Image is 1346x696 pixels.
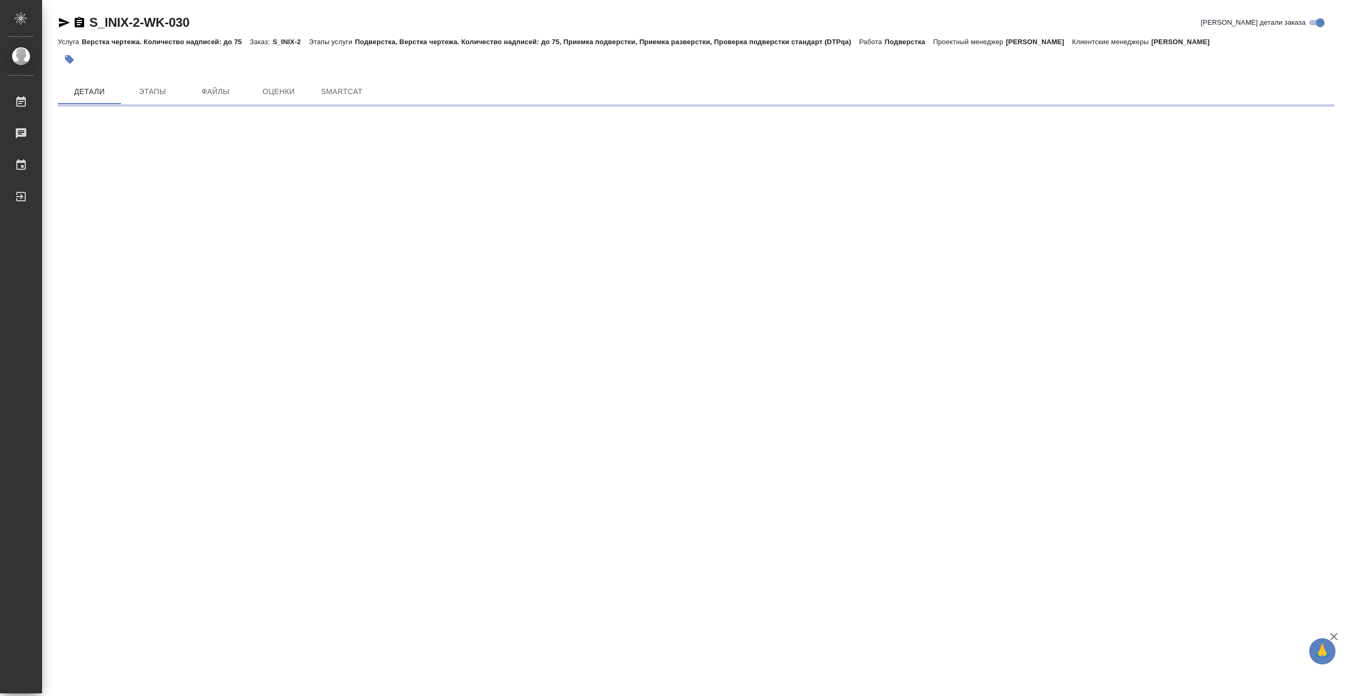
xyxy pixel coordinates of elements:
p: Работа [859,38,885,46]
p: [PERSON_NAME] [1006,38,1072,46]
p: Подверстка [885,38,933,46]
span: Оценки [253,85,304,98]
p: Клиентские менеджеры [1072,38,1151,46]
span: [PERSON_NAME] детали заказа [1201,17,1306,28]
p: [PERSON_NAME] [1151,38,1218,46]
span: SmartCat [317,85,367,98]
span: Файлы [190,85,241,98]
p: Услуга [58,38,81,46]
p: Заказ: [250,38,272,46]
button: Скопировать ссылку [73,16,86,29]
p: S_INIX-2 [272,38,309,46]
button: Скопировать ссылку для ЯМессенджера [58,16,70,29]
p: Этапы услуги [309,38,355,46]
p: Верстка чертежа. Количество надписей: до 75 [81,38,250,46]
button: Добавить тэг [58,48,81,71]
p: Проектный менеджер [933,38,1006,46]
span: Этапы [127,85,178,98]
span: 🙏 [1313,640,1331,662]
a: S_INIX-2-WK-030 [89,15,189,29]
button: 🙏 [1309,638,1335,664]
span: Детали [64,85,115,98]
p: Подверстка, Верстка чертежа. Количество надписей: до 75, Приемка подверстки, Приемка разверстки, ... [355,38,859,46]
